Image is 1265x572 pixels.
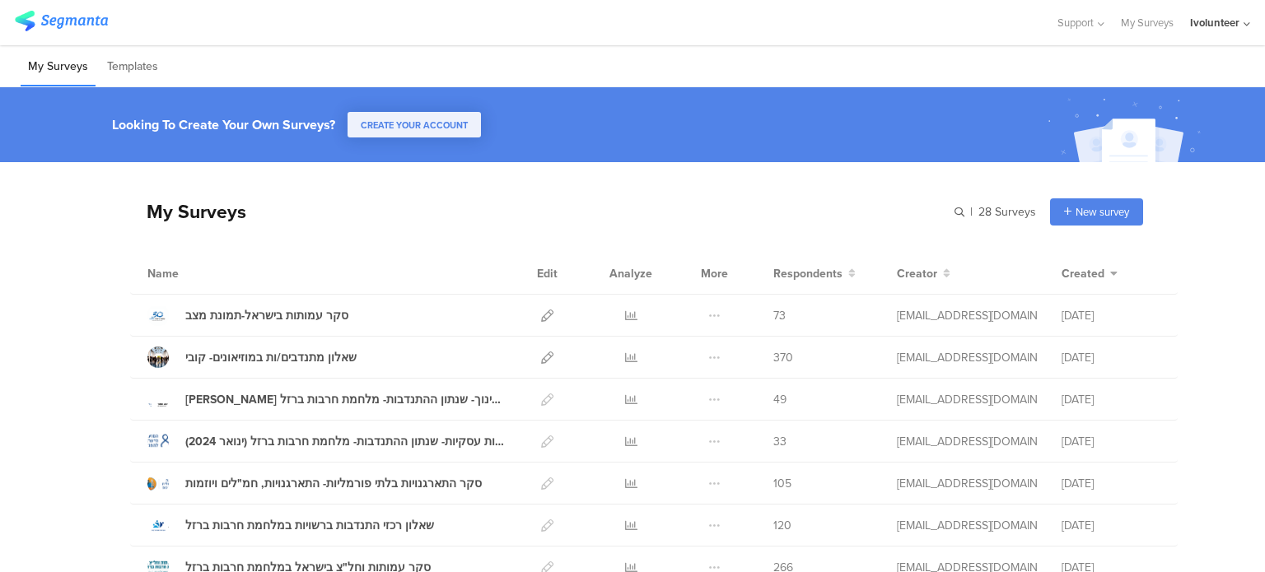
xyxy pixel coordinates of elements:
a: סקר עמותות בישראל-תמונת מצב [147,305,348,326]
div: [DATE] [1062,475,1160,492]
button: Respondents [773,265,856,282]
span: CREATE YOUR ACCOUNT [361,119,468,132]
span: 49 [773,391,787,408]
div: My Surveys [130,198,246,226]
span: Creator [897,265,937,282]
span: 105 [773,475,791,492]
a: סקר התארגנויות בלתי פורמליות- התארגנויות, חמ"לים ויוזמות [147,472,482,494]
li: My Surveys [21,48,96,86]
div: lioraa@ivolunteer.org.il [897,517,1037,534]
button: Creator [897,265,950,282]
a: [PERSON_NAME] למנהלי התנדבות בחינוך- שנתון ההתנדבות- מלחמת חרבות ברזל [147,388,505,410]
a: שאלון לחברות עסקיות- שנתון ההתנדבות- מלחמת חרבות ברזל (ינואר 2024) [147,430,505,452]
span: Support [1057,15,1094,30]
img: segmanta logo [15,11,108,31]
div: lioraa@ivolunteer.org.il [897,475,1037,492]
span: Created [1062,265,1104,282]
a: שאלון מתנדבים/ות במוזיאונים- קובי [147,346,357,368]
div: Looking To Create Your Own Surveys? [112,115,335,134]
div: [DATE] [1062,517,1160,534]
div: שאלון רכזי התנדבות ברשויות במלחמת חרבות ברזל [185,517,434,534]
div: lioraa@ivolunteer.org.il [897,307,1037,324]
div: [DATE] [1062,307,1160,324]
div: Name [147,265,246,282]
span: 73 [773,307,786,324]
span: 120 [773,517,791,534]
span: Respondents [773,265,843,282]
div: Analyze [606,253,656,294]
button: Created [1062,265,1118,282]
div: Ivolunteer [1190,15,1239,30]
div: [DATE] [1062,433,1160,450]
div: סקר התארגנויות בלתי פורמליות- התארגנויות, חמ"לים ויוזמות [185,475,482,492]
div: lioraa@ivolunteer.org.il [897,349,1037,366]
div: lioraa@ivolunteer.org.il [897,391,1037,408]
li: Templates [100,48,166,86]
div: סקר עמותות בישראל-תמונת מצב [185,307,348,324]
span: 28 Surveys [978,203,1036,221]
div: שאלון לחברות עסקיות- שנתון ההתנדבות- מלחמת חרבות ברזל (ינואר 2024) [185,433,505,450]
span: 370 [773,349,793,366]
span: | [968,203,975,221]
div: Edit [530,253,565,294]
span: 33 [773,433,787,450]
div: lioraa@ivolunteer.org.il [897,433,1037,450]
div: More [697,253,732,294]
div: שאלון למנהלי התנדבות בחינוך- שנתון ההתנדבות- מלחמת חרבות ברזל [185,391,505,408]
div: [DATE] [1062,349,1160,366]
img: create_account_image.svg [1042,92,1211,167]
span: New survey [1076,204,1129,220]
button: CREATE YOUR ACCOUNT [348,112,481,137]
div: [DATE] [1062,391,1160,408]
a: שאלון רכזי התנדבות ברשויות במלחמת חרבות ברזל [147,514,434,536]
div: שאלון מתנדבים/ות במוזיאונים- קובי [185,349,357,366]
